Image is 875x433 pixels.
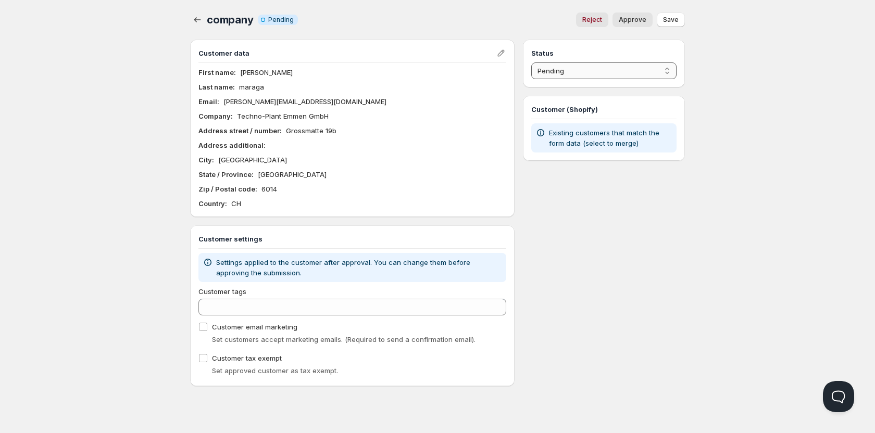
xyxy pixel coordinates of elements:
[198,97,219,106] b: Email :
[261,184,277,194] p: 6014
[531,48,677,58] h3: Status
[198,287,246,296] span: Customer tags
[198,185,257,193] b: Zip / Postal code :
[286,125,336,136] p: Grossmatte 19b
[657,12,685,27] button: Save
[198,156,214,164] b: City :
[663,16,679,24] span: Save
[198,83,235,91] b: Last name :
[494,46,508,60] button: Edit
[619,16,646,24] span: Approve
[207,14,254,26] span: company
[198,48,496,58] h3: Customer data
[268,16,294,24] span: Pending
[223,96,386,107] p: [PERSON_NAME][EMAIL_ADDRESS][DOMAIN_NAME]
[239,82,264,92] p: maraga
[549,128,672,148] p: Existing customers that match the form data (select to merge)
[212,323,297,331] span: Customer email marketing
[212,354,282,362] span: Customer tax exempt
[240,67,293,78] p: [PERSON_NAME]
[198,68,236,77] b: First name :
[216,257,502,278] p: Settings applied to the customer after approval. You can change them before approving the submiss...
[531,104,677,114] h3: Customer (Shopify)
[198,170,254,179] b: State / Province :
[198,234,506,244] h3: Customer settings
[218,155,287,165] p: [GEOGRAPHIC_DATA]
[231,198,241,209] p: CH
[198,199,227,208] b: Country :
[198,141,266,149] b: Address additional :
[237,111,329,121] p: Techno-Plant Emmen GmbH
[823,381,854,412] iframe: Help Scout Beacon - Open
[198,126,282,135] b: Address street / number :
[576,12,608,27] button: Reject
[258,169,327,180] p: [GEOGRAPHIC_DATA]
[582,16,602,24] span: Reject
[198,112,233,120] b: Company :
[212,335,476,343] span: Set customers accept marketing emails. (Required to send a confirmation email).
[212,366,338,375] span: Set approved customer as tax exempt.
[612,12,653,27] button: Approve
